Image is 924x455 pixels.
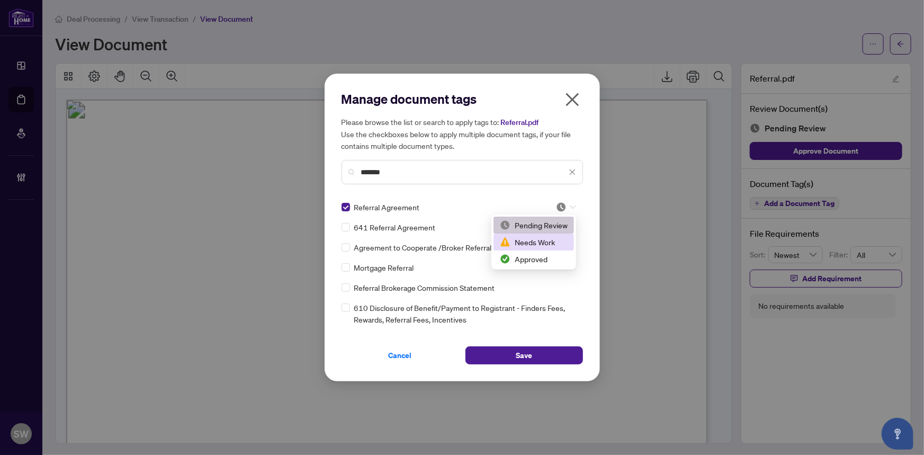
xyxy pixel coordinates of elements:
[882,418,913,450] button: Open asap
[556,202,576,212] span: Pending Review
[500,219,568,231] div: Pending Review
[494,251,574,267] div: Approved
[569,168,576,176] span: close
[500,254,510,264] img: status
[354,242,492,253] span: Agreement to Cooperate /Broker Referral
[556,202,567,212] img: status
[342,346,459,364] button: Cancel
[354,221,436,233] span: 641 Referral Agreement
[354,262,414,273] span: Mortgage Referral
[342,91,583,108] h2: Manage document tags
[354,282,495,293] span: Referral Brokerage Commission Statement
[342,116,583,151] h5: Please browse the list or search to apply tags to: Use the checkboxes below to apply multiple doc...
[494,217,574,234] div: Pending Review
[500,237,510,247] img: status
[500,236,568,248] div: Needs Work
[494,234,574,251] div: Needs Work
[354,302,577,325] span: 610 Disclosure of Benefit/Payment to Registrant - Finders Fees, Rewards, Referral Fees, Incentives
[500,253,568,265] div: Approved
[564,91,581,108] span: close
[501,118,539,127] span: Referral.pdf
[465,346,583,364] button: Save
[500,220,510,230] img: status
[354,201,420,213] span: Referral Agreement
[516,347,532,364] span: Save
[389,347,412,364] span: Cancel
